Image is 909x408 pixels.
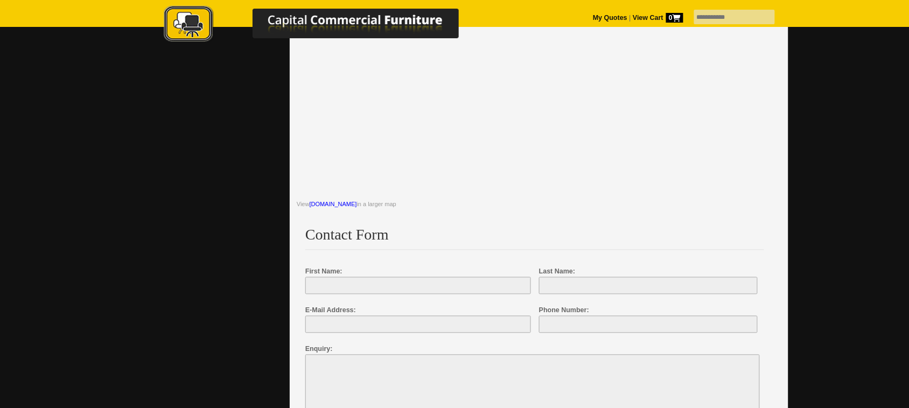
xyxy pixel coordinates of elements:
a: [DOMAIN_NAME] [310,201,357,208]
span: First Name: [305,268,342,276]
span: Enquiry: [305,346,333,353]
a: My Quotes [593,14,627,22]
span: E-Mail Address: [305,307,356,314]
span: Phone Number: [539,307,589,314]
small: View in a larger map [297,201,396,208]
a: View Cart0 [631,14,683,22]
span: Last Name: [539,268,575,276]
span: 0 [666,13,683,23]
h2: Contact Form [305,227,764,250]
img: Capital Commercial Furniture Logo [134,5,511,45]
a: Capital Commercial Furniture Logo [134,5,511,48]
strong: View Cart [633,14,683,22]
